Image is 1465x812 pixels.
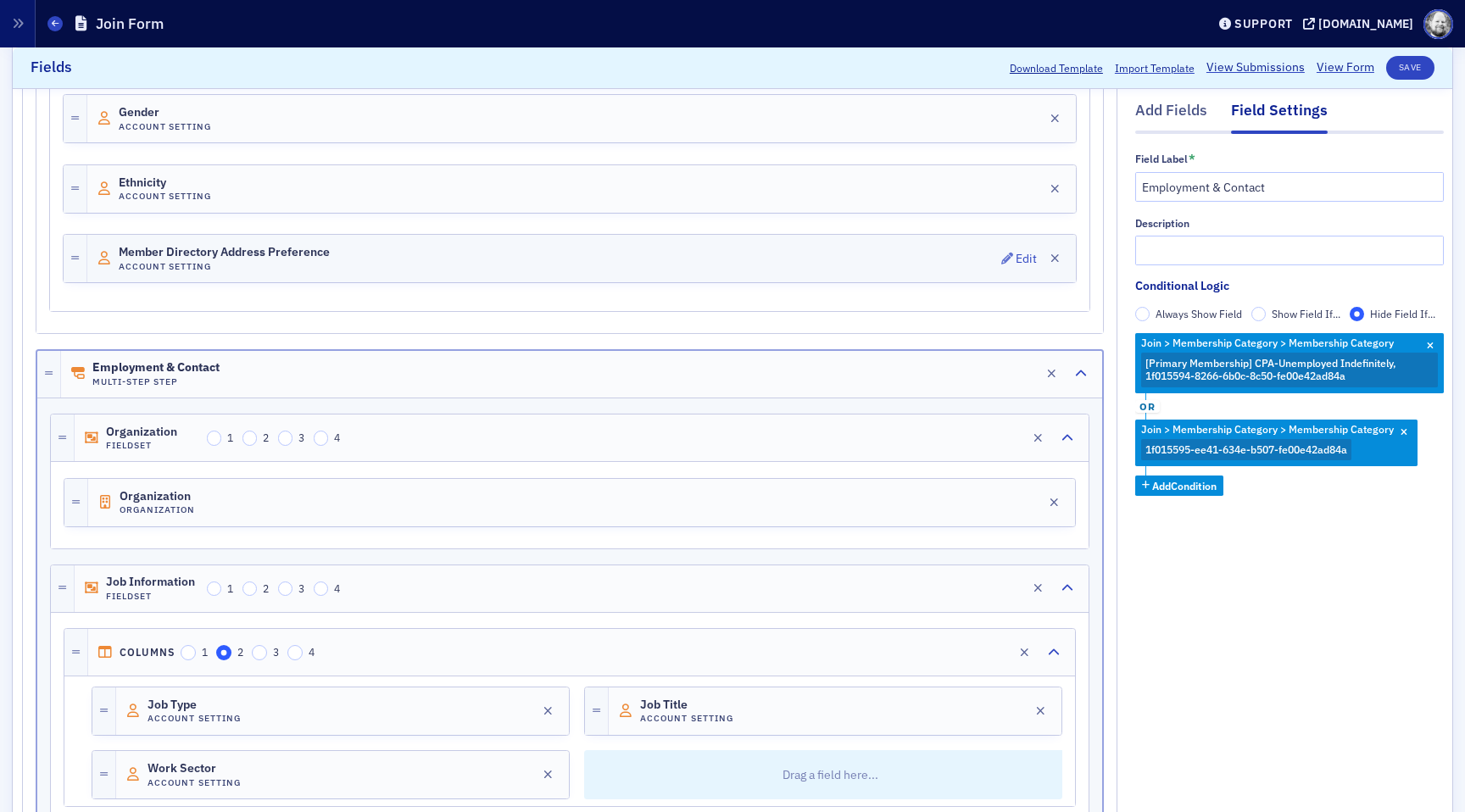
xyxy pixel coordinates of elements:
span: Member Directory Address Preference [119,246,330,259]
span: 2 [263,581,269,595]
span: Show Field If... [1272,307,1340,320]
span: Organization [120,490,214,503]
div: [DOMAIN_NAME] [1318,16,1413,31]
span: 4 [334,581,340,595]
span: Profile [1423,9,1453,39]
input: 2 [242,581,258,597]
h4: Account Setting [119,191,214,202]
input: 4 [314,431,329,446]
span: 1f015595-ee41-634e-b507-fe00e42ad84a [1145,442,1347,456]
button: or [1135,393,1161,420]
span: Join > Membership Category > Membership Category [1141,336,1394,349]
h2: Fields [31,57,72,79]
span: 3 [273,645,279,659]
button: Edit [1001,247,1038,270]
h4: Columns [120,646,175,659]
h1: Join Form [96,14,164,34]
span: Hide Field If... [1370,307,1435,320]
button: Download Template [1010,60,1103,75]
span: Employment & Contact [92,361,220,375]
input: Hide Field If... [1350,307,1365,322]
input: 1 [207,431,222,446]
input: 2 [216,645,231,660]
input: 2 [242,431,258,446]
h4: Fieldset [106,591,201,602]
h4: Multi-Step Step [92,376,220,387]
span: Ethnicity [119,176,214,190]
div: [Primary Membership] CPA-Unemployed Indefinitely, 1f015594-8266-6b0c-8c50-fe00e42ad84a [1135,334,1444,393]
h4: Fieldset [106,440,201,451]
h4: Account Setting [119,121,214,132]
h4: Account Setting [148,777,242,788]
button: AddCondition [1135,476,1224,497]
span: Job Title [640,698,735,712]
span: Join > Membership Category > Membership Category [1141,422,1394,436]
input: 3 [278,431,293,446]
div: Conditional Logic [1135,277,1229,295]
div: Edit [1016,254,1037,264]
span: Organization [106,425,201,439]
input: 3 [278,581,293,597]
button: Save [1386,56,1434,80]
span: 3 [298,431,304,444]
abbr: This field is required [1189,152,1195,167]
span: 1 [227,431,233,444]
span: 4 [334,431,340,444]
input: Show Field If... [1251,307,1267,322]
span: or [1135,400,1161,414]
span: 1 [202,645,208,659]
div: Field Label [1135,153,1188,165]
input: 1 [181,645,196,660]
span: 4 [309,645,315,659]
span: 2 [237,645,243,659]
span: Always Show Field [1156,307,1242,320]
div: Add Fields [1135,100,1207,131]
a: View Submissions [1206,59,1305,77]
span: Job Information [106,576,201,589]
span: 2 [263,431,269,444]
input: Always Show Field [1135,307,1150,322]
h4: Account Setting [148,713,242,724]
input: 3 [252,645,267,660]
p: Drag a field here... [590,750,1071,799]
div: 1f015595-ee41-634e-b507-fe00e42ad84a [1135,420,1418,467]
input: 4 [314,581,329,597]
input: 4 [287,645,303,660]
span: 3 [298,581,304,595]
span: Add Condition [1152,478,1217,493]
span: Gender [119,106,214,120]
a: View Form [1317,59,1374,77]
input: 1 [207,581,222,597]
span: Work Sector [148,762,242,776]
button: [DOMAIN_NAME] [1303,18,1419,30]
span: Import Template [1115,60,1195,75]
span: Job Type [148,698,242,712]
h4: Organization [120,504,214,515]
span: 1 [227,581,233,595]
div: Description [1135,217,1189,230]
h4: Account Setting [640,713,735,724]
span: [Primary Membership] CPA-Unemployed Indefinitely, 1f015594-8266-6b0c-8c50-fe00e42ad84a [1145,356,1396,382]
h4: Account Setting [119,261,330,272]
div: Field Settings [1231,100,1328,134]
div: Support [1234,16,1293,31]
